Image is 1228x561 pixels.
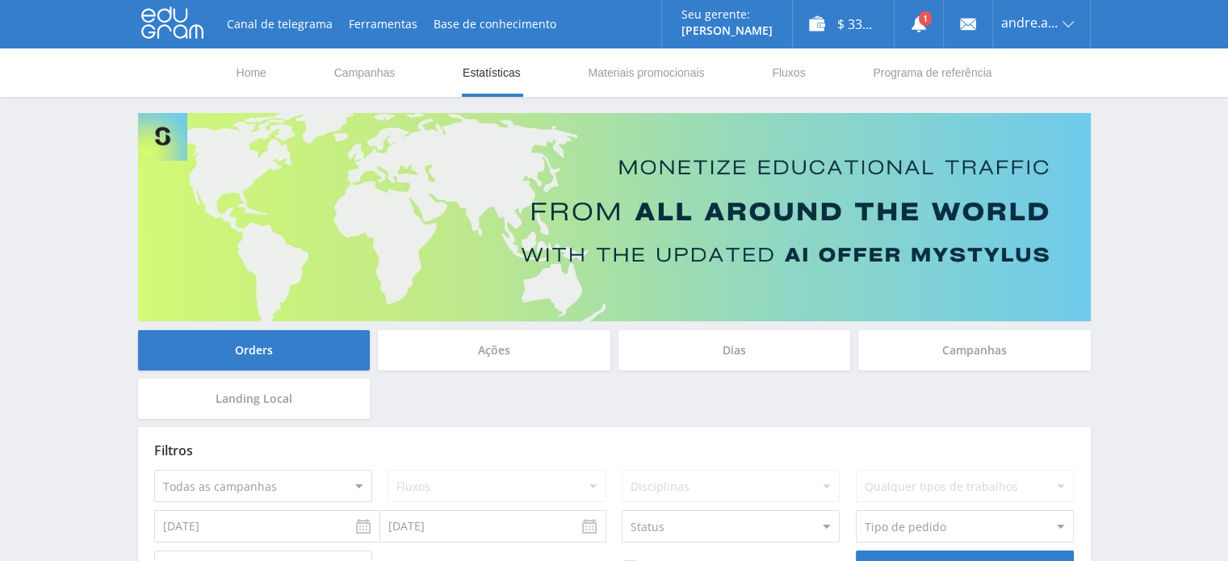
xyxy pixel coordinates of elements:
a: Programa de referência [871,48,993,97]
p: [PERSON_NAME] [681,24,773,37]
span: andre.a.gazola43 [1001,16,1058,29]
div: Campanhas [858,330,1091,371]
div: Dias [618,330,851,371]
p: Seu gerente: [681,8,773,21]
a: Home [235,48,268,97]
a: Fluxos [770,48,807,97]
a: Estatísticas [461,48,522,97]
img: Banner [138,113,1091,321]
a: Materiais promocionais [586,48,706,97]
div: Filtros [154,443,1075,458]
div: Ações [378,330,610,371]
div: Orders [138,330,371,371]
a: Campanhas [333,48,397,97]
div: Landing Local [138,379,371,419]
